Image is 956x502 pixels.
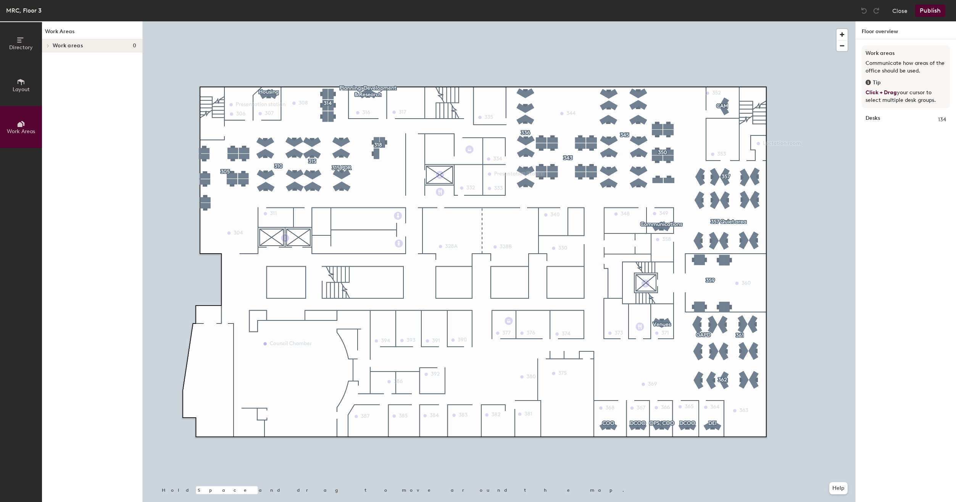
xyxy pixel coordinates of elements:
[866,89,897,96] span: Click + Drag
[9,44,33,51] span: Directory
[866,89,946,104] p: your cursor to select multiple desk groups.
[938,116,946,124] span: 134
[866,60,946,75] p: Communicate how areas of the office should be used.
[7,128,35,135] span: Work Areas
[13,86,30,93] span: Layout
[866,116,880,124] strong: Desks
[860,7,868,14] img: Undo
[53,43,83,49] span: Work areas
[866,79,946,87] div: Tip
[892,5,908,17] button: Close
[872,7,880,14] img: Redo
[133,43,136,49] span: 0
[829,482,848,494] button: Help
[856,21,956,39] h1: Floor overview
[6,6,42,15] div: MRC, Floor 3
[915,5,945,17] button: Publish
[42,27,142,39] h1: Work Areas
[866,49,946,58] h3: Work areas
